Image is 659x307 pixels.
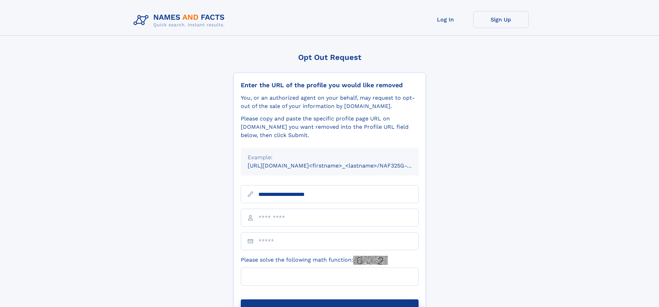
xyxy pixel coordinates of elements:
div: Please copy and paste the specific profile page URL on [DOMAIN_NAME] you want removed into the Pr... [241,115,419,139]
small: [URL][DOMAIN_NAME]<firstname>_<lastname>/NAF325G-xxxxxxxx [248,162,432,169]
a: Log In [418,11,473,28]
img: Logo Names and Facts [131,11,230,30]
div: Opt Out Request [234,53,426,62]
div: You, or an authorized agent on your behalf, may request to opt-out of the sale of your informatio... [241,94,419,110]
div: Enter the URL of the profile you would like removed [241,81,419,89]
a: Sign Up [473,11,529,28]
label: Please solve the following math function: [241,256,388,265]
div: Example: [248,153,412,162]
